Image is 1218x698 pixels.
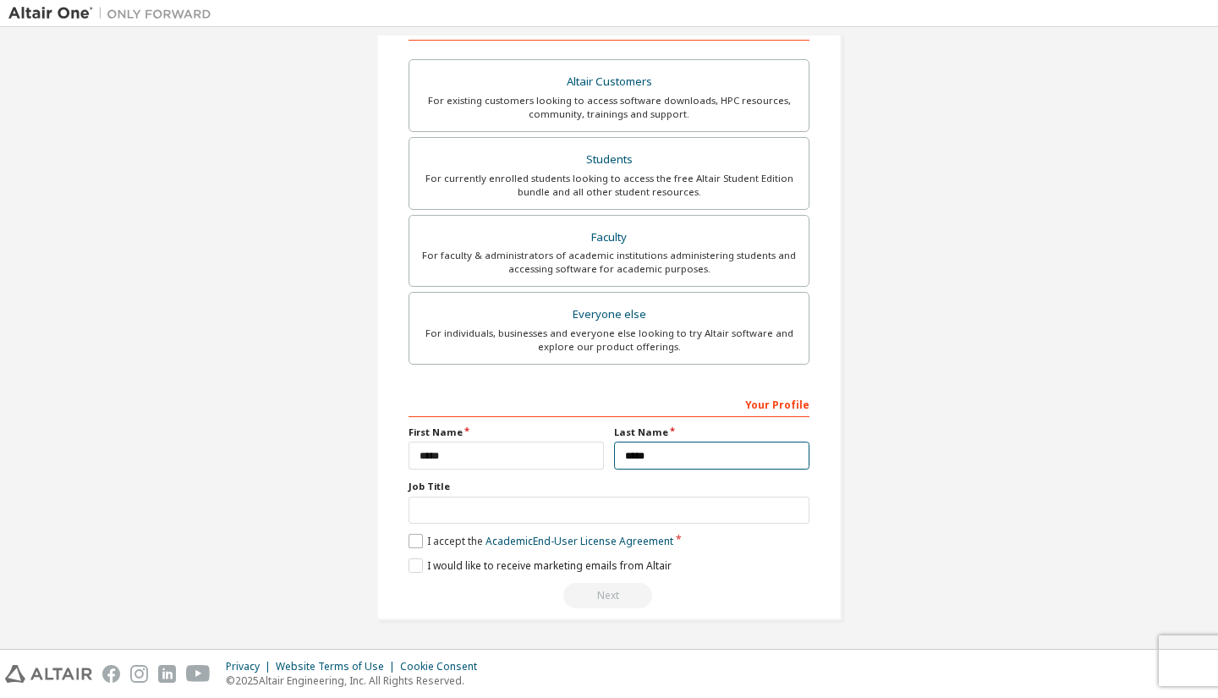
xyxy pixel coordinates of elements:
div: Altair Customers [420,70,798,94]
div: Privacy [226,660,276,673]
div: For existing customers looking to access software downloads, HPC resources, community, trainings ... [420,94,798,121]
label: Job Title [409,480,809,493]
div: Read and acccept EULA to continue [409,583,809,608]
label: First Name [409,426,604,439]
img: Altair One [8,5,220,22]
label: Last Name [614,426,809,439]
div: For faculty & administrators of academic institutions administering students and accessing softwa... [420,249,798,276]
div: Cookie Consent [400,660,487,673]
div: Your Profile [409,390,809,417]
div: Students [420,148,798,172]
div: Everyone else [420,303,798,327]
img: altair_logo.svg [5,665,92,683]
label: I accept the [409,534,673,548]
img: youtube.svg [186,665,211,683]
div: For individuals, businesses and everyone else looking to try Altair software and explore our prod... [420,327,798,354]
img: linkedin.svg [158,665,176,683]
img: instagram.svg [130,665,148,683]
a: Academic End-User License Agreement [486,534,673,548]
img: facebook.svg [102,665,120,683]
label: I would like to receive marketing emails from Altair [409,558,672,573]
p: © 2025 Altair Engineering, Inc. All Rights Reserved. [226,673,487,688]
div: Faculty [420,226,798,250]
div: For currently enrolled students looking to access the free Altair Student Edition bundle and all ... [420,172,798,199]
div: Website Terms of Use [276,660,400,673]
